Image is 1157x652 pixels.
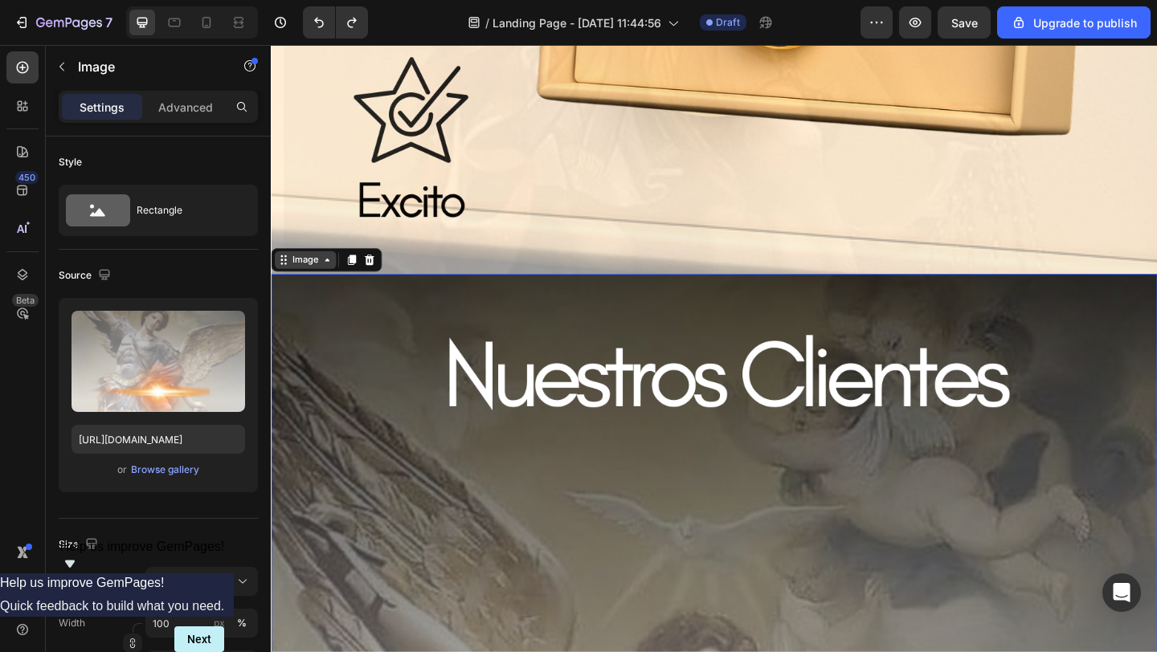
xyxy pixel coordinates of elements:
span: or [117,460,127,479]
p: Image [78,57,215,76]
span: Draft [716,15,740,30]
div: Source [59,265,114,287]
p: Advanced [158,99,213,116]
button: px [232,613,251,633]
div: 450 [15,171,39,184]
div: Upgrade to publish [1011,14,1137,31]
div: Beta [12,294,39,307]
p: Settings [80,99,125,116]
button: Show survey - Help us improve GemPages! [60,540,225,573]
span: Help us improve GemPages! [60,540,225,553]
div: % [237,616,247,630]
div: Size [59,534,101,556]
span: / [485,14,489,31]
img: preview-image [72,311,245,412]
span: Landing Page - [DATE] 11:44:56 [493,14,661,31]
button: Upgrade to publish [997,6,1151,39]
button: Browse gallery [130,462,200,478]
div: Rectangle [137,192,235,229]
div: Style [59,155,82,169]
div: Open Intercom Messenger [1102,573,1141,612]
span: Save [951,16,978,30]
iframe: Design area [271,45,1157,652]
input: https://example.com/image.jpg [72,425,245,454]
div: Undo/Redo [303,6,368,39]
p: 7 [105,13,112,32]
button: Save [938,6,991,39]
div: Browse gallery [131,463,199,477]
button: 7 [6,6,120,39]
